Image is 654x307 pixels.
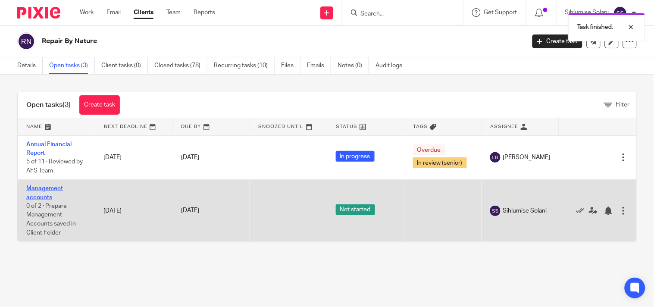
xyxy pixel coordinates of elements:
p: Task finished. [577,23,613,31]
a: Open tasks (3) [49,57,95,74]
img: svg%3E [490,206,501,216]
a: Annual Financial Report [26,141,72,156]
span: 0 of 2 · Prepare Management Accounts saved in Client Folder [26,203,76,236]
a: Audit logs [376,57,409,74]
img: Pixie [17,7,60,19]
a: Files [281,57,300,74]
img: svg%3E [490,152,501,163]
span: Snoozed Until [259,124,304,129]
a: Details [17,57,43,74]
span: In review (senior) [413,157,467,168]
div: --- [413,207,473,215]
span: Tags [413,124,428,129]
td: [DATE] [95,180,172,241]
a: Emails [307,57,331,74]
span: (3) [63,101,71,108]
a: Mark as done [576,207,589,215]
span: [DATE] [181,208,199,214]
img: svg%3E [613,6,627,20]
h2: Repair By Nature [42,37,424,46]
span: Sihlumise Solani [503,207,547,215]
a: Work [80,8,94,17]
td: [DATE] [95,135,172,180]
a: Closed tasks (78) [154,57,207,74]
span: Filter [616,102,630,108]
a: Clients [134,8,153,17]
a: Reports [194,8,215,17]
a: Client tasks (0) [101,57,148,74]
span: In progress [336,151,375,162]
span: Not started [336,204,375,215]
img: svg%3E [17,32,35,50]
span: Overdue [413,144,445,155]
span: Status [336,124,357,129]
span: 5 of 11 · Reviewed by AFS Team [26,159,83,174]
span: [PERSON_NAME] [503,153,550,162]
a: Recurring tasks (10) [214,57,275,74]
a: Create task [532,34,582,48]
a: Notes (0) [338,57,369,74]
h1: Open tasks [26,100,71,110]
a: Email [106,8,121,17]
a: Management accounts [26,185,63,200]
span: [DATE] [181,154,199,160]
a: Team [166,8,181,17]
a: Create task [79,95,120,115]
